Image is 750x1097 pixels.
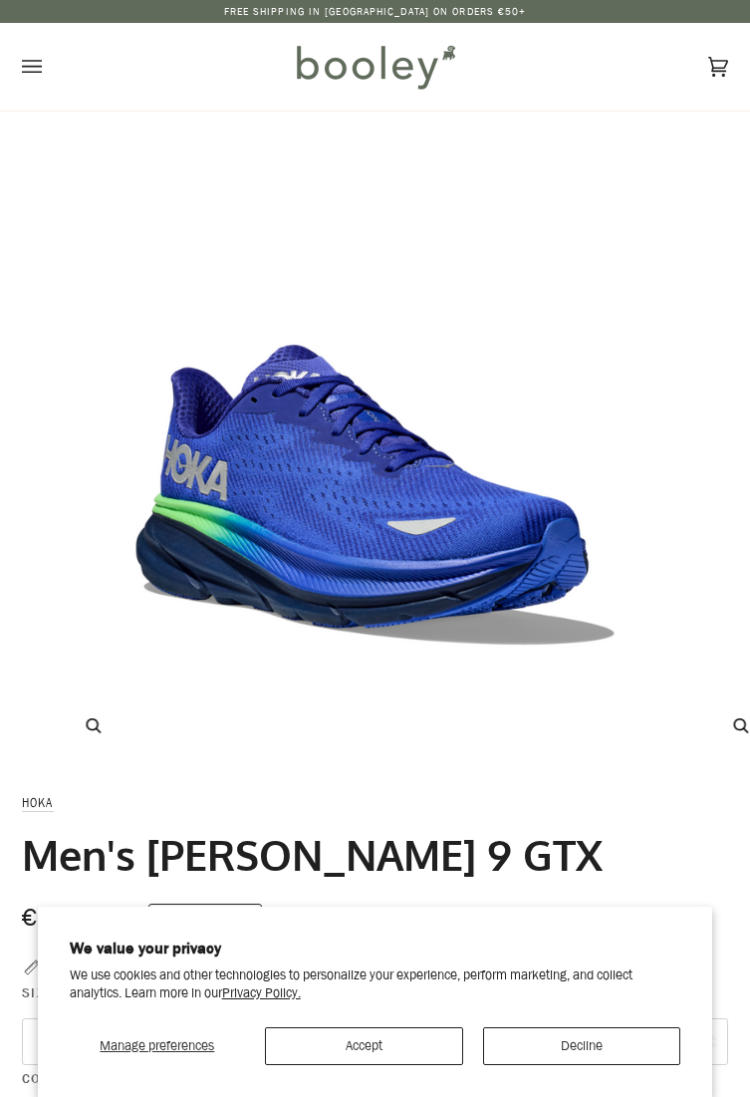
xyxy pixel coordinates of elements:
button: Accept [265,1027,463,1065]
span: Size [22,983,54,1003]
img: Hoka Men&#39;s Clifton 9 GTX Dazzling Blue / Evening Sky - Booley Galway [56,126,693,763]
img: Booley [288,38,462,96]
a: Privacy Policy. [222,983,301,1002]
button: Manage preferences [70,1027,246,1065]
button: Decline [483,1027,681,1065]
button: Open menu [22,23,82,111]
span: Colour [22,1069,81,1089]
span: Manage preferences [100,1036,214,1055]
a: Hoka [22,794,54,811]
span: €119.00 [22,901,138,934]
p: We use cookies and other technologies to personalize your experience, perform marketing, and coll... [70,966,681,1001]
p: Free Shipping in [GEOGRAPHIC_DATA] on Orders €50+ [224,4,527,20]
button: 11.5 [22,1018,729,1066]
div: Hoka Men's Clifton 9 GTX Dazzling Blue / Evening Sky - Booley Galway [56,126,693,763]
h1: Men's [PERSON_NAME] 9 GTX [22,829,603,881]
h2: We value your privacy [70,939,681,959]
span: Save [148,904,262,930]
